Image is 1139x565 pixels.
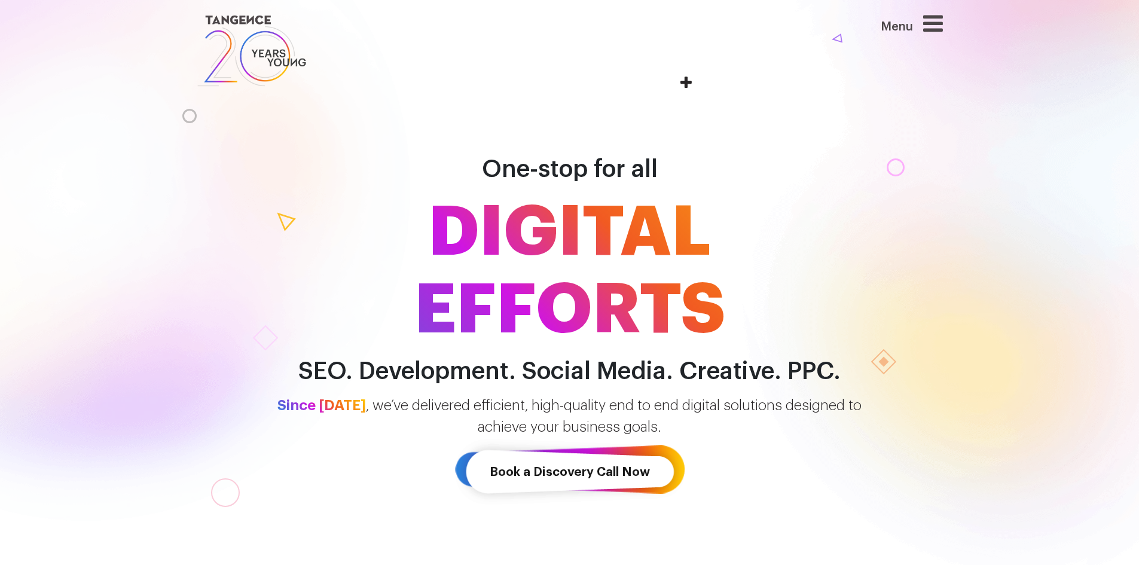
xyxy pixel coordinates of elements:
[229,395,911,438] p: , we’ve delivered efficient, high-quality end to end digital solutions designed to achieve your b...
[277,398,366,413] span: Since [DATE]
[455,438,685,506] a: Book a Discovery Call Now
[229,194,911,349] span: DIGITAL EFFORTS
[229,358,911,385] h2: SEO. Development. Social Media. Creative. PPC.
[482,157,658,181] span: One-stop for all
[196,12,308,90] img: logo SVG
